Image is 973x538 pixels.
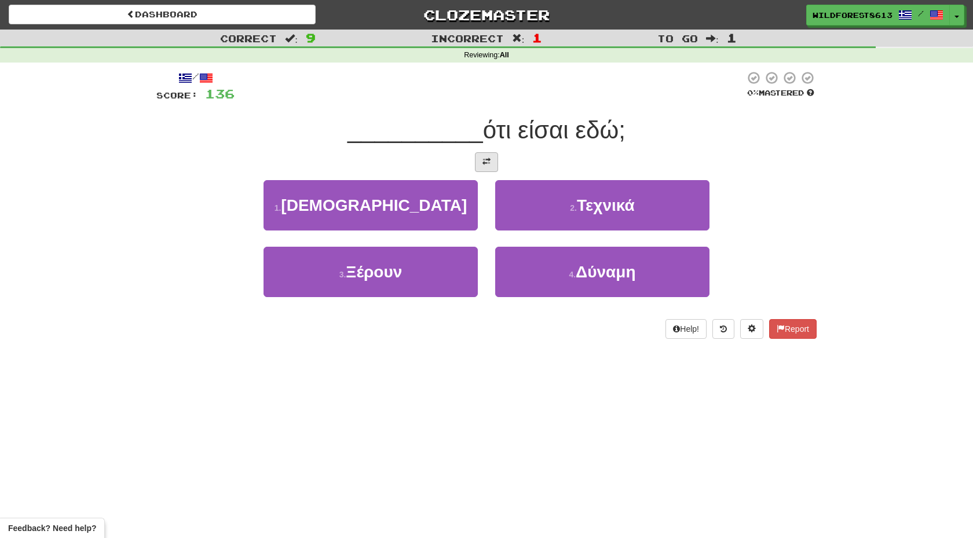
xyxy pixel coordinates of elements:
[348,116,483,144] span: __________
[495,180,709,230] button: 2.Τεχνικά
[220,32,277,44] span: Correct
[431,32,504,44] span: Incorrect
[264,180,478,230] button: 1.[DEMOGRAPHIC_DATA]
[712,319,734,339] button: Round history (alt+y)
[806,5,950,25] a: WildForest8613 /
[285,34,298,43] span: :
[346,263,402,281] span: Ξέρουν
[500,51,509,59] strong: All
[665,319,707,339] button: Help!
[495,247,709,297] button: 4.Δύναμη
[275,203,281,213] small: 1 .
[745,88,817,98] div: Mastered
[306,31,316,45] span: 9
[576,263,635,281] span: Δύναμη
[483,116,625,144] span: ότι είσαι εδώ;
[8,522,96,534] span: Open feedback widget
[532,31,542,45] span: 1
[747,88,759,97] span: 0 %
[727,31,737,45] span: 1
[813,10,892,20] span: WildForest8613
[512,34,525,43] span: :
[156,71,235,85] div: /
[769,319,817,339] button: Report
[264,247,478,297] button: 3.Ξέρουν
[281,196,467,214] span: [DEMOGRAPHIC_DATA]
[706,34,719,43] span: :
[205,86,235,101] span: 136
[156,90,198,100] span: Score:
[333,5,640,25] a: Clozemaster
[475,152,498,172] button: Toggle translation (alt+t)
[657,32,698,44] span: To go
[569,270,576,279] small: 4 .
[339,270,346,279] small: 3 .
[577,196,635,214] span: Τεχνικά
[918,9,924,17] span: /
[9,5,316,24] a: Dashboard
[570,203,577,213] small: 2 .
